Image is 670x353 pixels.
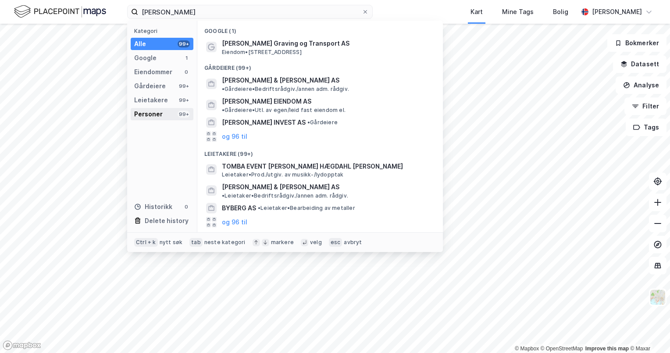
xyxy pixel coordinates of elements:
[222,217,247,227] button: og 96 til
[134,95,168,105] div: Leietakere
[222,107,225,113] span: •
[222,107,346,114] span: Gårdeiere • Utl. av egen/leid fast eiendom el.
[344,239,362,246] div: avbryt
[626,311,670,353] div: Kontrollprogram for chat
[585,346,629,352] a: Improve this map
[138,5,362,18] input: Søk på adresse, matrikkel, gårdeiere, leietakere eller personer
[178,111,190,118] div: 99+
[310,239,322,246] div: velg
[626,119,666,136] button: Tags
[183,54,190,61] div: 1
[329,238,342,247] div: esc
[307,119,310,126] span: •
[134,53,157,63] div: Google
[470,7,483,17] div: Kart
[258,205,260,211] span: •
[183,203,190,210] div: 0
[197,21,443,36] div: Google (1)
[222,131,247,142] button: og 96 til
[626,311,670,353] iframe: Chat Widget
[160,239,183,246] div: nytt søk
[222,203,256,213] span: BYBERG AS
[258,205,355,212] span: Leietaker • Bearbeiding av metaller
[222,96,311,107] span: [PERSON_NAME] EIENDOM AS
[222,86,225,92] span: •
[204,239,246,246] div: neste kategori
[624,97,666,115] button: Filter
[222,161,432,172] span: TOMBA EVENT [PERSON_NAME] HÆGDAHL [PERSON_NAME]
[134,81,166,91] div: Gårdeiere
[616,76,666,94] button: Analyse
[271,239,294,246] div: markere
[178,40,190,47] div: 99+
[222,192,225,199] span: •
[189,238,203,247] div: tab
[134,238,158,247] div: Ctrl + k
[222,182,339,192] span: [PERSON_NAME] & [PERSON_NAME] AS
[541,346,583,352] a: OpenStreetMap
[197,58,443,73] div: Gårdeiere (99+)
[553,7,568,17] div: Bolig
[134,28,193,34] div: Kategori
[592,7,642,17] div: [PERSON_NAME]
[222,49,302,56] span: Eiendom • [STREET_ADDRESS]
[613,55,666,73] button: Datasett
[222,171,344,178] span: Leietaker • Prod./utgiv. av musikk-/lydopptak
[307,119,338,126] span: Gårdeiere
[222,38,432,49] span: [PERSON_NAME] Graving og Transport AS
[183,68,190,76] div: 0
[515,346,539,352] a: Mapbox
[222,75,339,86] span: [PERSON_NAME] & [PERSON_NAME] AS
[145,216,189,226] div: Delete history
[3,340,41,350] a: Mapbox homepage
[134,202,172,212] div: Historikk
[197,144,443,159] div: Leietakere (99+)
[222,192,348,199] span: Leietaker • Bedriftsrådgiv./annen adm. rådgiv.
[502,7,534,17] div: Mine Tags
[197,229,443,245] div: Personer (99+)
[134,109,163,119] div: Personer
[649,289,666,306] img: Z
[607,34,666,52] button: Bokmerker
[14,4,106,19] img: logo.f888ab2527a4732fd821a326f86c7f29.svg
[134,67,172,77] div: Eiendommer
[222,86,349,93] span: Gårdeiere • Bedriftsrådgiv./annen adm. rådgiv.
[178,83,190,90] div: 99+
[134,39,146,49] div: Alle
[222,117,306,128] span: [PERSON_NAME] INVEST AS
[178,97,190,104] div: 99+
